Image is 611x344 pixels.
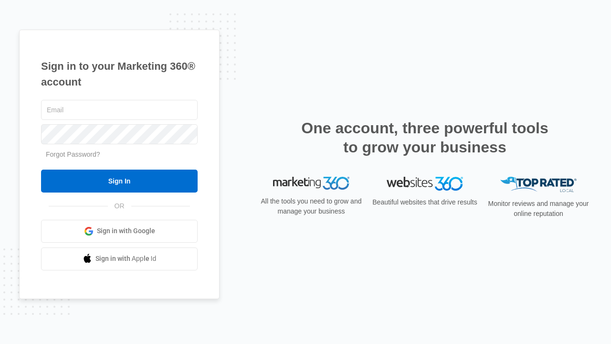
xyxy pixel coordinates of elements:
[485,199,592,219] p: Monitor reviews and manage your online reputation
[371,197,478,207] p: Beautiful websites that drive results
[273,177,349,190] img: Marketing 360
[500,177,577,193] img: Top Rated Local
[258,196,365,216] p: All the tools you need to grow and manage your business
[387,177,463,191] img: Websites 360
[41,58,198,90] h1: Sign in to your Marketing 360® account
[41,170,198,193] input: Sign In
[41,100,198,120] input: Email
[46,150,100,158] a: Forgot Password?
[298,118,551,157] h2: One account, three powerful tools to grow your business
[108,201,131,211] span: OR
[97,226,155,236] span: Sign in with Google
[41,247,198,270] a: Sign in with Apple Id
[95,254,157,264] span: Sign in with Apple Id
[41,220,198,243] a: Sign in with Google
